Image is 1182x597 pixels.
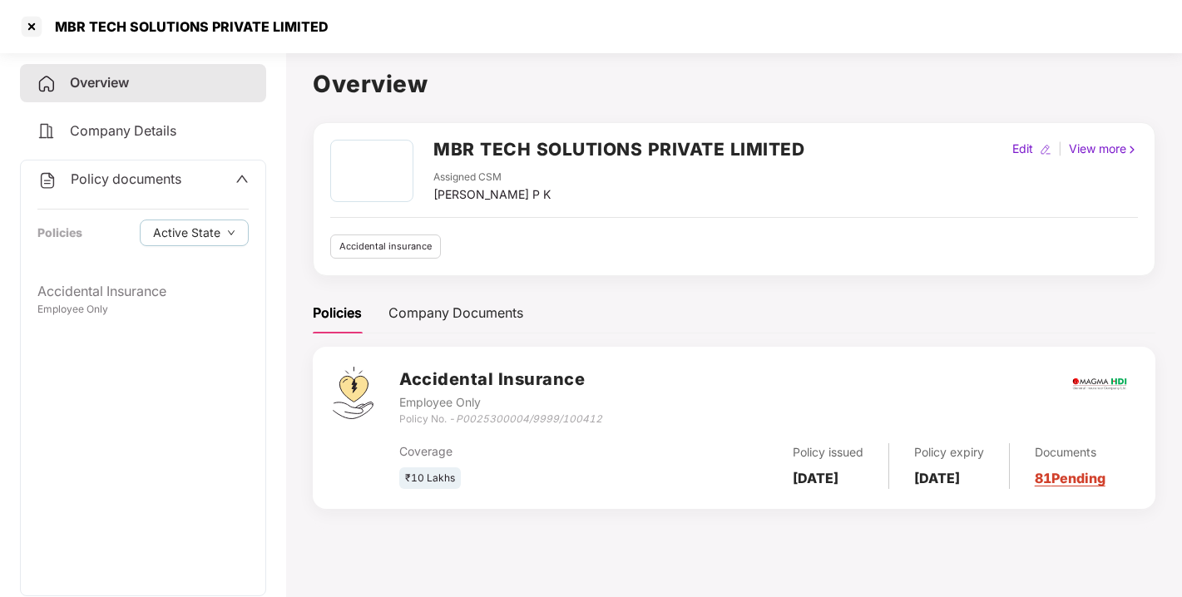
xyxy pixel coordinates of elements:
button: Active Statedown [140,220,249,246]
span: Active State [153,224,220,242]
img: svg+xml;base64,PHN2ZyB4bWxucz0iaHR0cDovL3d3dy53My5vcmcvMjAwMC9zdmciIHdpZHRoPSIyNCIgaGVpZ2h0PSIyNC... [37,170,57,190]
div: Policies [37,224,82,242]
div: View more [1066,140,1141,158]
div: Accidental insurance [330,234,441,259]
div: Employee Only [37,302,249,318]
div: Assigned CSM [433,170,551,185]
div: | [1055,140,1066,158]
img: editIcon [1040,144,1051,155]
h1: Overview [313,66,1155,102]
img: svg+xml;base64,PHN2ZyB4bWxucz0iaHR0cDovL3d3dy53My5vcmcvMjAwMC9zdmciIHdpZHRoPSIyNCIgaGVpZ2h0PSIyNC... [37,74,57,94]
span: up [235,172,249,185]
a: 81 Pending [1035,470,1105,486]
img: rightIcon [1126,144,1138,155]
b: [DATE] [793,470,838,486]
span: Policy documents [71,170,181,187]
div: Coverage [399,442,645,461]
div: Company Documents [388,303,523,323]
span: Company Details [70,122,176,139]
img: magma.png [1071,355,1129,413]
div: Policy issued [793,443,863,461]
b: [DATE] [914,470,960,486]
h3: Accidental Insurance [399,367,602,392]
span: down [227,229,235,238]
div: Edit [1009,140,1036,158]
div: MBR TECH SOLUTIONS PRIVATE LIMITED [45,18,329,35]
span: Overview [70,74,129,91]
h2: MBR TECH SOLUTIONS PRIVATE LIMITED [433,136,804,163]
div: [PERSON_NAME] P K [433,185,551,204]
div: ₹10 Lakhs [399,467,461,490]
div: Policy expiry [914,443,984,461]
img: svg+xml;base64,PHN2ZyB4bWxucz0iaHR0cDovL3d3dy53My5vcmcvMjAwMC9zdmciIHdpZHRoPSIyNCIgaGVpZ2h0PSIyNC... [37,121,57,141]
div: Employee Only [399,393,602,412]
div: Documents [1035,443,1105,461]
i: P0025300004/9999/100412 [456,412,602,425]
img: svg+xml;base64,PHN2ZyB4bWxucz0iaHR0cDovL3d3dy53My5vcmcvMjAwMC9zdmciIHdpZHRoPSI0OS4zMjEiIGhlaWdodD... [333,367,373,419]
div: Policy No. - [399,412,602,427]
div: Accidental Insurance [37,281,249,302]
div: Policies [313,303,362,323]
